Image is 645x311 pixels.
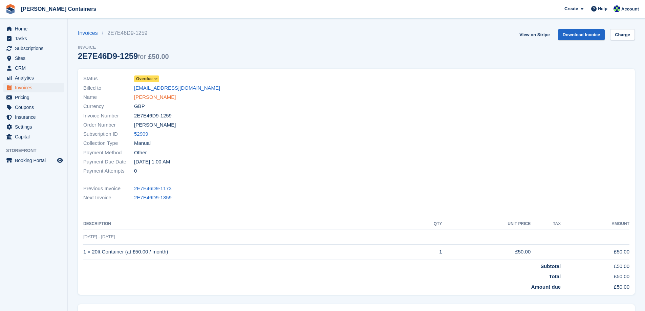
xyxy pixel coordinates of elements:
a: menu [3,63,64,73]
th: Tax [531,219,561,229]
nav: breadcrumbs [78,29,169,37]
span: 2E7E46D9-1259 [134,112,172,120]
strong: Amount due [531,284,561,290]
span: Storefront [6,147,67,154]
a: menu [3,24,64,34]
span: Invoice [78,44,169,51]
th: Unit Price [442,219,531,229]
a: [PERSON_NAME] [134,93,176,101]
time: 2025-07-22 00:00:00 UTC [134,158,170,166]
span: Coupons [15,103,56,112]
span: Booking Portal [15,156,56,165]
span: Capital [15,132,56,141]
span: Pricing [15,93,56,102]
span: Previous Invoice [83,185,134,193]
a: menu [3,34,64,43]
span: Analytics [15,73,56,83]
a: menu [3,93,64,102]
span: Overdue [136,76,153,82]
span: Status [83,75,134,83]
span: Name [83,93,134,101]
a: 2E7E46D9-1359 [134,194,172,202]
a: menu [3,156,64,165]
td: £50.00 [442,244,531,260]
td: £50.00 [561,270,629,281]
a: menu [3,44,64,53]
span: Currency [83,103,134,110]
a: [EMAIL_ADDRESS][DOMAIN_NAME] [134,84,220,92]
span: Next Invoice [83,194,134,202]
td: £50.00 [561,244,629,260]
span: Payment Attempts [83,167,134,175]
span: Create [564,5,578,12]
a: 52909 [134,130,148,138]
a: menu [3,103,64,112]
a: Invoices [78,29,102,37]
img: stora-icon-8386f47178a22dfd0bd8f6a31ec36ba5ce8667c1dd55bd0f319d3a0aa187defe.svg [5,4,16,14]
span: [PERSON_NAME] [134,121,176,129]
a: menu [3,112,64,122]
strong: Total [549,273,561,279]
span: Subscriptions [15,44,56,53]
a: Preview store [56,156,64,164]
strong: Subtotal [540,263,561,269]
a: Charge [610,29,635,40]
span: Order Number [83,121,134,129]
a: menu [3,83,64,92]
a: menu [3,73,64,83]
a: View on Stripe [517,29,552,40]
span: for [138,53,146,60]
span: Invoice Number [83,112,134,120]
a: menu [3,53,64,63]
span: £50.00 [148,53,169,60]
span: 0 [134,167,137,175]
span: Sites [15,53,56,63]
span: Payment Method [83,149,134,157]
th: Description [83,219,410,229]
span: CRM [15,63,56,73]
td: 1 × 20ft Container (at £50.00 / month) [83,244,410,260]
span: Collection Type [83,139,134,147]
span: Billed to [83,84,134,92]
span: Tasks [15,34,56,43]
a: menu [3,122,64,132]
span: Payment Due Date [83,158,134,166]
a: Download Invoice [558,29,605,40]
th: QTY [410,219,442,229]
span: Settings [15,122,56,132]
span: Help [598,5,607,12]
a: Overdue [134,75,159,83]
a: menu [3,132,64,141]
span: Insurance [15,112,56,122]
span: Account [621,6,639,13]
td: £50.00 [561,260,629,270]
span: Home [15,24,56,34]
td: £50.00 [561,281,629,291]
img: Audra Whitelaw [614,5,620,12]
span: Other [134,149,147,157]
span: GBP [134,103,145,110]
a: [PERSON_NAME] Containers [18,3,99,15]
a: 2E7E46D9-1173 [134,185,172,193]
span: [DATE] - [DATE] [83,234,115,239]
span: Manual [134,139,151,147]
span: Invoices [15,83,56,92]
th: Amount [561,219,629,229]
td: 1 [410,244,442,260]
span: Subscription ID [83,130,134,138]
div: 2E7E46D9-1259 [78,51,169,61]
